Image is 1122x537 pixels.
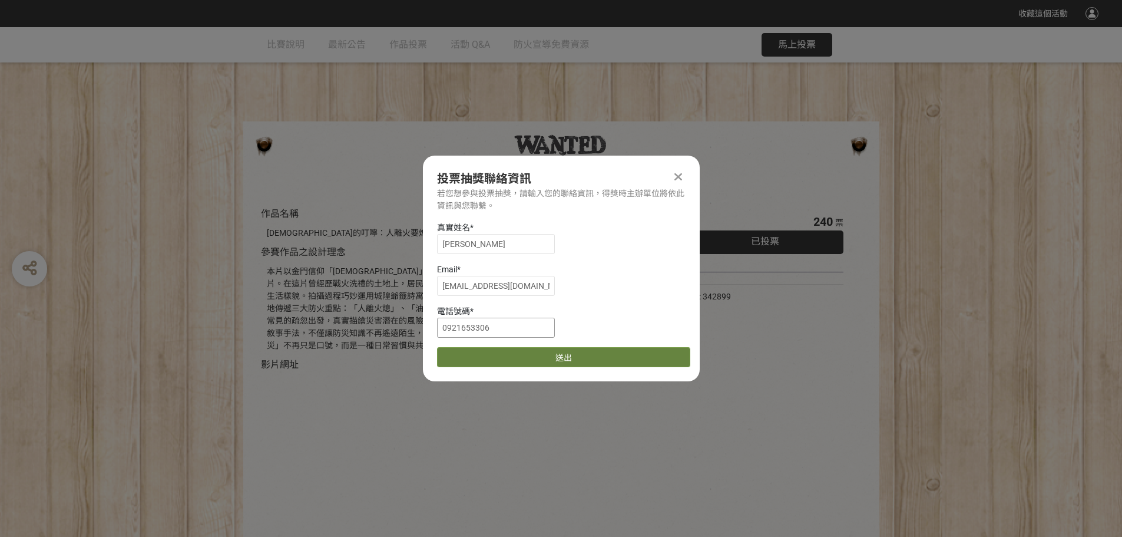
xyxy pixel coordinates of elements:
span: 真實姓名 [437,223,470,232]
span: SID: 342899 [687,292,731,301]
span: 影片網址 [261,359,299,370]
span: 最新公告 [328,39,366,50]
span: 作品投票 [389,39,427,50]
span: 馬上投票 [778,39,816,50]
a: 作品投票 [389,27,427,62]
span: 作品名稱 [261,208,299,219]
div: [DEMOGRAPHIC_DATA]的叮嚀：人離火要熄，住警器不離 [267,227,651,239]
a: 最新公告 [328,27,366,62]
div: 若您想參與投票抽獎，請輸入您的聯絡資訊，得獎時主辦單位將依此資訊與您聯繫。 [437,187,686,212]
button: 馬上投票 [762,33,832,57]
span: 防火宣導免費資源 [514,39,589,50]
button: 送出 [437,347,690,367]
span: 收藏這個活動 [1018,9,1068,18]
a: 防火宣導免費資源 [514,27,589,62]
span: 票 [835,218,843,228]
span: 電話號碼 [437,307,470,316]
a: 活動 Q&A [451,27,490,62]
span: 比賽說明 [267,39,305,50]
span: 240 [813,215,833,229]
div: 本片以金門信仰「[DEMOGRAPHIC_DATA]」為文化核心，融合現代科技，打造具人文溫度的防災教育影片。在這片曾經歷戰火洗禮的土地上，居民習慣向城隍爺求籤問事、解決疑難，也形塑出信仰深植日... [267,265,651,352]
a: 比賽說明 [267,27,305,62]
span: Email [437,265,457,274]
span: 已投票 [751,236,779,247]
span: 活動 Q&A [451,39,490,50]
span: 參賽作品之設計理念 [261,246,346,258]
div: 投票抽獎聯絡資訊 [437,170,686,187]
